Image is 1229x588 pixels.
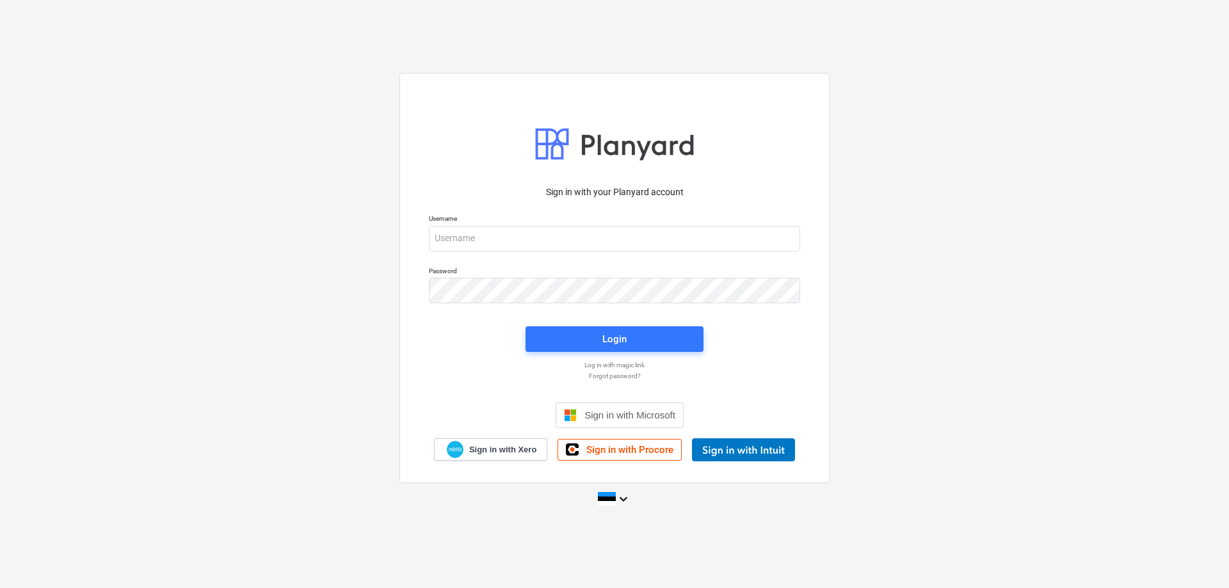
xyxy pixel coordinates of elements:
p: Password [429,267,800,278]
i: keyboard_arrow_down [616,491,631,507]
input: Username [429,226,800,251]
a: Sign in with Procore [558,439,682,461]
p: Username [429,214,800,225]
span: Sign in with Microsoft [584,409,675,420]
a: Forgot password? [422,372,807,380]
img: Xero logo [447,441,463,458]
p: Sign in with your Planyard account [429,186,800,199]
button: Login [526,326,703,352]
span: Sign in with Xero [469,444,536,456]
a: Sign in with Xero [434,438,548,461]
img: Microsoft logo [564,409,577,422]
a: Log in with magic link [422,361,807,369]
div: Login [602,331,627,347]
span: Sign in with Procore [586,444,673,456]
